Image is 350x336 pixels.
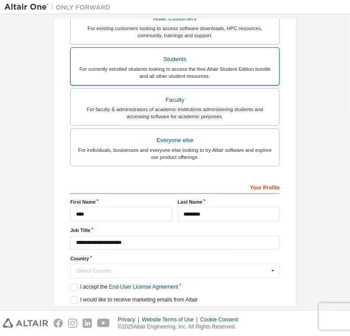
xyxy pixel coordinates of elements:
img: youtube.svg [97,319,110,328]
div: For currently enrolled students looking to access the free Altair Student Edition bundle and all ... [76,66,274,80]
img: instagram.svg [68,319,77,328]
img: linkedin.svg [83,319,92,328]
div: Everyone else [76,134,274,147]
div: Students [76,53,274,66]
label: First Name [70,198,172,205]
div: For faculty & administrators of academic institutions administering students and accessing softwa... [76,106,274,120]
div: Select Country [76,268,269,274]
img: Altair One [4,3,115,12]
img: facebook.svg [53,319,63,328]
p: © 2025 Altair Engineering, Inc. All Rights Reserved. [118,323,243,331]
div: Privacy [118,316,142,323]
label: Country [70,255,280,262]
label: I accept the [70,284,178,291]
div: For existing customers looking to access software downloads, HPC resources, community, trainings ... [76,25,274,39]
label: Last Name [178,198,280,205]
img: altair_logo.svg [3,319,48,328]
label: Job Title [70,227,280,234]
div: Altair Customers [76,12,274,25]
div: Cookie Consent [200,316,243,323]
div: Website Terms of Use [142,316,200,323]
label: I would like to receive marketing emails from Altair [70,297,198,304]
div: Your Profile [70,180,280,194]
div: Faculty [76,94,274,106]
a: End-User License Agreement [109,284,179,290]
div: For individuals, businesses and everyone else looking to try Altair software and explore our prod... [76,147,274,161]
